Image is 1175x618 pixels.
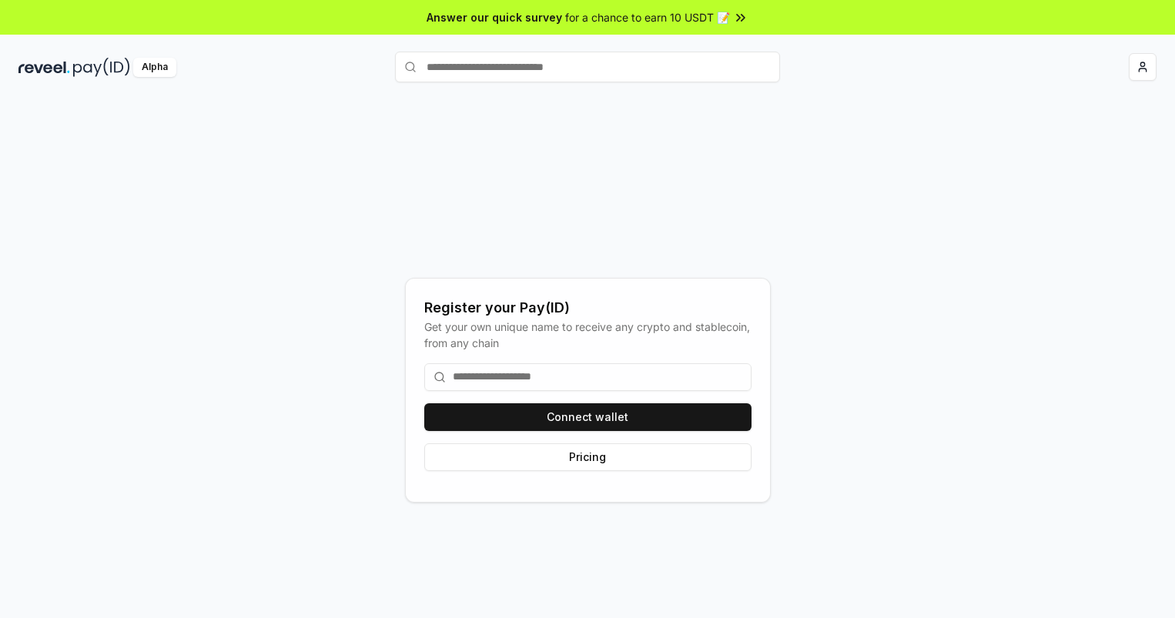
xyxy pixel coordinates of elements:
button: Connect wallet [424,403,752,431]
div: Register your Pay(ID) [424,297,752,319]
span: for a chance to earn 10 USDT 📝 [565,9,730,25]
div: Alpha [133,58,176,77]
img: reveel_dark [18,58,70,77]
button: Pricing [424,443,752,471]
div: Get your own unique name to receive any crypto and stablecoin, from any chain [424,319,752,351]
span: Answer our quick survey [427,9,562,25]
img: pay_id [73,58,130,77]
